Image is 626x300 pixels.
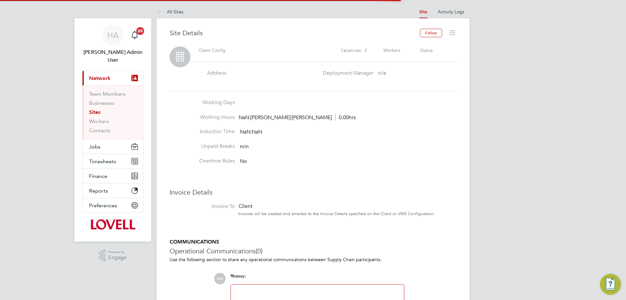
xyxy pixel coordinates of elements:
[170,239,456,245] h5: COMMUNICATIONS
[170,188,456,197] h3: Invoice Details
[420,29,442,37] button: Follow
[82,85,143,139] div: Network
[82,169,143,183] button: Finance
[438,9,464,15] a: Activity Logs
[239,114,356,121] div: NaN:[PERSON_NAME]:[PERSON_NAME]
[89,109,100,115] a: Sites
[170,29,420,37] h3: Site Details
[170,158,235,165] label: Overtime Rules
[89,173,107,179] span: Finance
[170,203,235,210] label: Invoice To
[238,211,456,217] div: Invoices will be created and emailed to the Invoice Details specified on the Client or VMS Config...
[231,273,404,284] div: say:
[170,143,235,150] label: Unpaid Breaks
[170,257,456,262] p: Use the following section to share any operational communications between Supply Chain participants.
[420,46,433,55] label: Status
[74,18,151,242] nav: Main navigation
[82,154,143,168] button: Timesheets
[156,9,183,15] a: All Sites
[82,183,143,198] button: Reports
[170,114,235,121] label: Working Hours
[136,27,144,35] span: 20
[365,47,366,53] span: /
[341,46,361,55] label: Vacancies
[89,202,117,209] span: Preferences
[99,249,127,262] a: Powered byEngage
[89,100,114,106] a: Businesses
[82,139,143,154] button: Jobs
[89,144,100,150] span: Jobs
[240,129,262,135] span: NaN:NaN
[256,247,262,255] span: (0)
[190,70,226,77] label: Address
[199,46,226,55] label: Client Config
[89,91,126,97] a: Team Members
[383,46,400,55] label: Workers
[128,25,141,46] a: 20
[108,249,127,255] span: Powered by
[82,25,143,64] a: HA[PERSON_NAME] Admin User
[419,9,427,15] a: Site
[107,31,119,39] span: HA
[170,247,456,255] h3: Operational Communications
[89,127,110,134] a: Contacts
[170,128,235,135] label: Induction Time
[82,198,143,213] button: Preferences
[89,188,108,194] span: Reports
[82,219,143,230] a: Go to home page
[108,255,127,261] span: Engage
[89,158,116,165] span: Timesheets
[170,99,235,106] label: Working Days
[240,158,247,165] span: No
[89,75,111,81] span: Network
[89,118,109,124] a: Workers
[90,219,135,230] img: lovell-logo-retina.png
[238,203,456,210] div: Client
[378,70,386,76] span: n/a
[231,273,238,279] span: You
[214,273,226,284] span: HA
[240,143,249,150] span: min
[82,48,143,64] span: Hays Admin User
[82,71,143,85] button: Network
[319,70,374,77] label: Deployment Manager
[600,274,621,295] button: Engage Resource Center
[335,114,356,121] span: 0.00hrs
